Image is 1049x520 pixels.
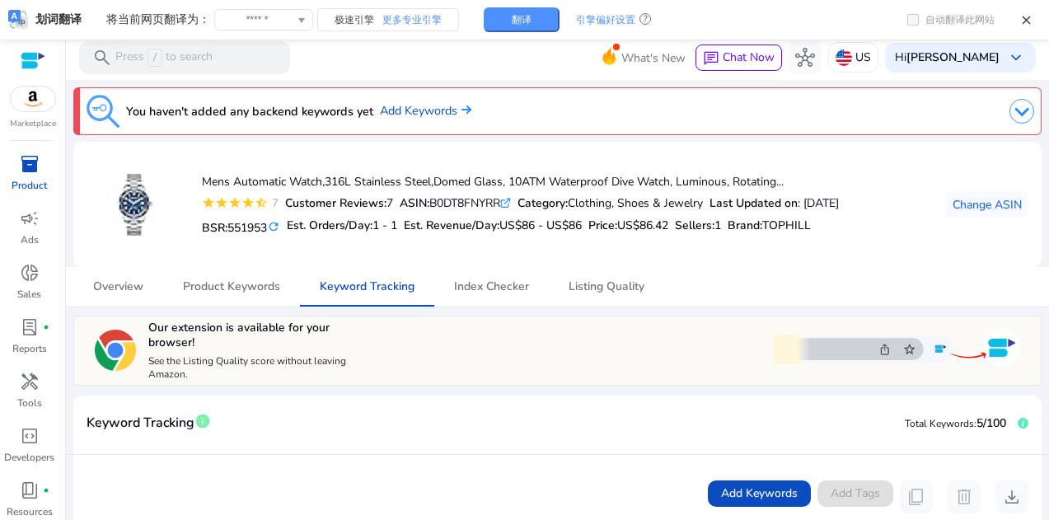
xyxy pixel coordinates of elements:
span: info [194,413,211,429]
mat-icon: star [215,196,228,209]
p: Press to search [115,49,213,67]
img: 417ltdsBbmL._AC_US40_.jpg [105,174,167,236]
span: TOPHILL [762,218,811,233]
span: Index Checker [454,281,529,293]
span: campaign [20,208,40,228]
span: 5/100 [976,415,1006,431]
span: book_4 [20,480,40,500]
span: US$86 - US$86 [499,218,582,233]
span: US$86.42 [617,218,668,233]
span: fiber_manual_record [43,487,49,494]
b: Category: [517,195,568,211]
span: 1 - 1 [372,218,397,233]
div: 7 [268,194,279,212]
span: lab_profile [20,317,40,337]
p: Product [12,178,47,193]
span: chat [703,50,719,67]
span: Listing Quality [569,281,644,293]
span: 551953 [227,220,267,236]
a: Add Keywords [380,102,471,120]
span: What's New [621,44,686,73]
span: Chat Now [723,49,775,65]
span: Keyword Tracking [320,281,414,293]
span: Brand [728,218,760,233]
span: donut_small [20,263,40,283]
h5: Sellers: [675,219,721,233]
img: chrome-logo.svg [95,330,136,371]
h5: Est. Orders/Day: [287,219,397,233]
h3: You haven't added any backend keywords yet [126,101,373,121]
img: us.svg [836,49,852,66]
span: handyman [20,372,40,391]
p: Ads [21,232,39,247]
button: chatChat Now [695,45,782,71]
p: Reports [12,341,47,356]
h4: Mens Automatic Watch,316L Stainless Steel,Domed Glass, 10ATM Waterproof Dive Watch, Luminous, Rot... [202,176,839,190]
mat-icon: star_half [255,196,268,209]
span: hub [795,48,815,68]
p: US [855,43,871,72]
img: amazon.svg [11,87,55,111]
span: Change ASIN [953,196,1022,213]
p: Sales [17,287,41,302]
span: download [1002,487,1022,507]
img: dropdown-arrow.svg [1009,99,1034,124]
p: Resources [7,504,53,519]
b: Customer Reviews: [285,195,386,211]
img: arrow-right.svg [457,105,471,115]
p: Developers [4,450,54,465]
img: keyword-tracking.svg [87,95,119,128]
span: code_blocks [20,426,40,446]
button: download [995,480,1028,513]
button: Change ASIN [946,191,1028,218]
span: fiber_manual_record [43,324,49,330]
div: : [DATE] [709,194,839,212]
span: search [92,48,112,68]
mat-icon: star [202,196,215,209]
span: Add Keywords [721,485,798,502]
h5: Est. Revenue/Day: [404,219,582,233]
p: Marketplace [10,118,56,130]
mat-icon: star [228,196,241,209]
button: hub [789,41,822,74]
span: Product Keywords [183,281,280,293]
button: Add Keywords [708,480,811,507]
span: inventory_2 [20,154,40,174]
h5: : [728,219,811,233]
span: Overview [93,281,143,293]
div: 7 [285,194,393,212]
div: Clothing, Shoes & Jewelry [517,194,703,212]
h5: BSR: [202,218,280,236]
span: Keyword Tracking [87,409,194,438]
mat-icon: star [241,196,255,209]
span: Total Keywords: [905,417,976,430]
h5: Price: [588,219,668,233]
p: Tools [17,396,42,410]
h5: Our extension is available for your browser! [148,321,369,349]
b: Last Updated on [709,195,798,211]
b: ASIN: [400,195,429,211]
span: 1 [714,218,721,233]
b: [PERSON_NAME] [906,49,1000,65]
span: keyboard_arrow_down [1006,48,1026,68]
p: Hi [895,52,1000,63]
p: See the Listing Quality score without leaving Amazon. [148,354,369,381]
mat-icon: refresh [267,219,280,235]
span: / [148,49,162,67]
div: B0DT8FNYRR [400,194,511,212]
